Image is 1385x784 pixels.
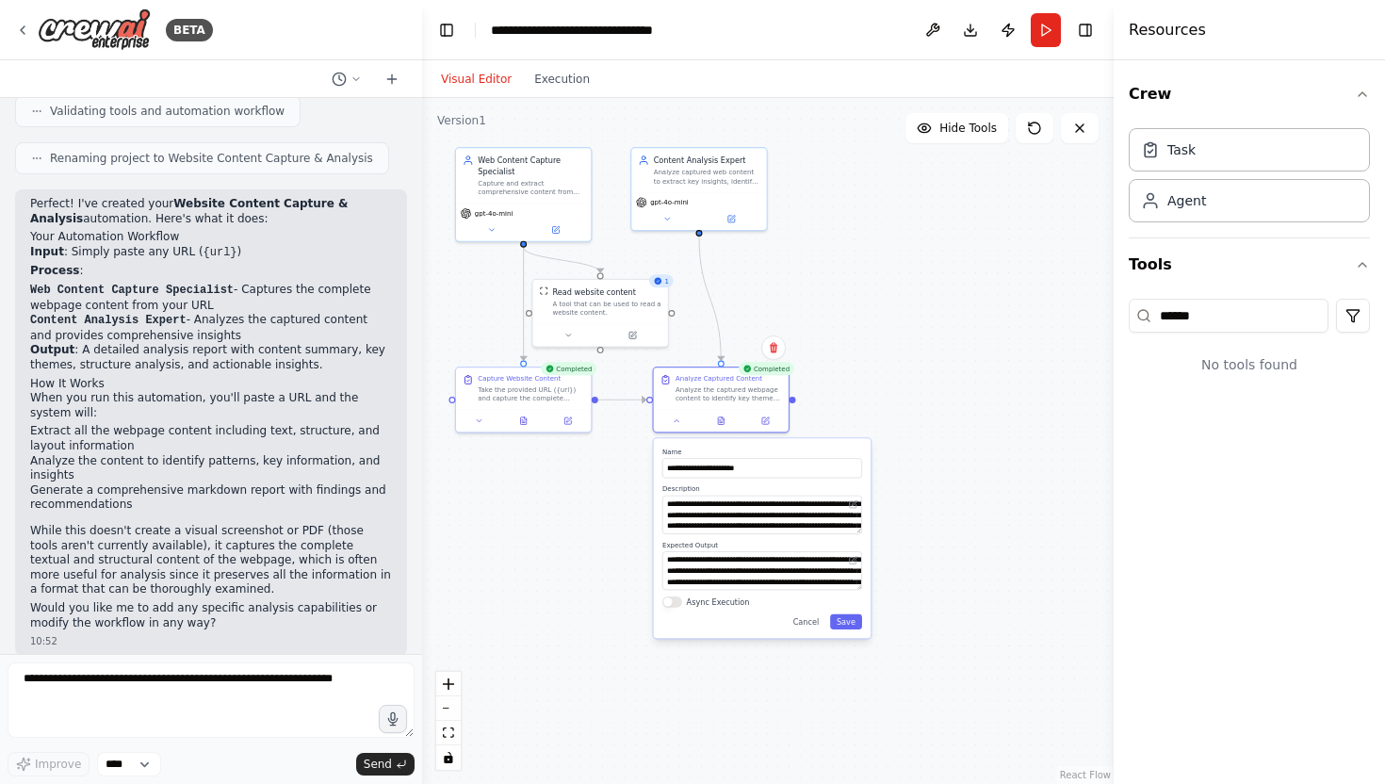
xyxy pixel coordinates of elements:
[676,385,782,403] div: Analyze the captured webpage content to identify key themes, important information, structure, an...
[30,264,392,279] p: :
[475,209,513,218] span: gpt-4o-mini
[324,68,369,90] button: Switch to previous chat
[166,19,213,41] div: BETA
[478,155,584,176] div: Web Content Capture Specialist
[437,113,486,128] div: Version 1
[676,374,762,383] div: Analyze Captured Content
[436,696,461,721] button: zoom out
[665,277,669,286] span: 1
[35,757,81,772] span: Improve
[455,367,593,433] div: CompletedCapture Website ContentTake the provided URL ({url}) and capture the complete webpage co...
[30,314,187,327] code: Content Analysis Expert
[1060,770,1111,780] a: React Flow attribution
[50,151,373,166] span: Renaming project to Website Content Capture & Analysis
[525,223,587,237] button: Open in side panel
[436,672,461,696] button: zoom in
[478,374,561,383] div: Capture Website Content
[30,524,392,597] p: While this doesn't create a visual screenshot or PDF (those tools aren't currently available), it...
[698,415,744,428] button: View output
[746,415,784,428] button: Open in side panel
[787,614,826,629] button: Cancel
[1129,68,1370,121] button: Crew
[30,197,392,226] p: Perfect! I've created your automation. Here's what it does:
[356,753,415,776] button: Send
[549,415,587,428] button: Open in side panel
[905,113,1008,143] button: Hide Tools
[761,335,786,360] button: Delete node
[30,391,392,420] p: When you run this automation, you'll paste a URL and the system will:
[518,248,530,361] g: Edge from a944a167-47dd-4445-918d-8d76cb2045a1 to aeb9f01e-66cf-4ded-b455-38f09b6eb308
[204,246,237,259] code: {url}
[662,541,862,549] label: Expected Output
[430,68,523,90] button: Visual Editor
[30,454,392,483] li: Analyze the content to identify patterns, key information, and insights
[30,343,392,372] p: : A detailed analysis report with content summary, key themes, structure analysis, and actionable...
[500,415,546,428] button: View output
[847,498,860,511] button: Open in editor
[1129,291,1370,404] div: Tools
[1167,140,1196,159] div: Task
[30,283,392,313] li: - Captures the complete webpage content from your URL
[553,286,636,298] div: Read website content
[30,601,392,630] p: Would you like me to add any specific analysis capabilities or modify the workflow in any way?
[700,212,762,225] button: Open in side panel
[739,362,794,375] div: Completed
[30,284,234,297] code: Web Content Capture Specialist
[38,8,151,51] img: Logo
[518,248,606,273] g: Edge from a944a167-47dd-4445-918d-8d76cb2045a1 to cc04e3aa-31a7-4f70-a621-4503738db290
[1129,238,1370,291] button: Tools
[30,343,74,356] strong: Output
[30,313,392,343] li: - Analyzes the captured content and provides comprehensive insights
[541,362,596,375] div: Completed
[650,198,689,206] span: gpt-4o-mini
[1129,19,1206,41] h4: Resources
[693,237,726,361] g: Edge from 078f5921-11d5-4098-9c54-218d570999e6 to 3a0c582d-31b6-47e9-8f0b-81ab44f034c3
[436,672,461,770] div: React Flow controls
[1072,17,1099,43] button: Hide right sidebar
[455,147,593,242] div: Web Content Capture SpecialistCapture and extract comprehensive content from websites provided vi...
[553,300,661,318] div: A tool that can be used to read a website content.
[531,279,669,348] div: 1ScrapeWebsiteToolRead website contentA tool that can be used to read a website content.
[30,245,392,261] p: : Simply paste any URL ( )
[654,155,760,166] div: Content Analysis Expert
[379,705,407,733] button: Click to speak your automation idea
[687,596,750,608] label: Async Execution
[540,286,548,295] img: ScrapeWebsiteTool
[478,385,584,403] div: Take the provided URL ({url}) and capture the complete webpage content including all text, struct...
[436,721,461,745] button: fit view
[601,329,663,342] button: Open in side panel
[630,147,768,231] div: Content Analysis ExpertAnalyze captured web content to extract key insights, identify patterns, a...
[30,424,392,453] li: Extract all the webpage content including text, structure, and layout information
[377,68,407,90] button: Start a new chat
[662,484,862,493] label: Description
[433,17,460,43] button: Hide left sidebar
[478,179,584,197] div: Capture and extract comprehensive content from websites provided via URL, including text, structu...
[652,367,790,433] div: CompletedAnalyze Captured ContentAnalyze the captured webpage content to identify key themes, imp...
[662,448,862,456] label: Name
[491,21,703,40] nav: breadcrumb
[1167,191,1206,210] div: Agent
[8,752,90,776] button: Improve
[939,121,997,136] span: Hide Tools
[654,168,760,186] div: Analyze captured web content to extract key insights, identify patterns, and provide comprehensiv...
[847,554,860,567] button: Open in editor
[30,264,80,277] strong: Process
[1129,340,1370,389] div: No tools found
[30,245,64,258] strong: Input
[830,614,862,629] button: Save
[1129,121,1370,237] div: Crew
[30,230,392,245] h2: Your Automation Workflow
[30,483,392,513] li: Generate a comprehensive markdown report with findings and recommendations
[436,745,461,770] button: toggle interactivity
[30,377,392,392] h2: How It Works
[364,757,392,772] span: Send
[50,104,285,119] span: Validating tools and automation workflow
[598,394,646,405] g: Edge from aeb9f01e-66cf-4ded-b455-38f09b6eb308 to 3a0c582d-31b6-47e9-8f0b-81ab44f034c3
[30,634,392,648] div: 10:52
[30,197,349,225] strong: Website Content Capture & Analysis
[523,68,601,90] button: Execution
